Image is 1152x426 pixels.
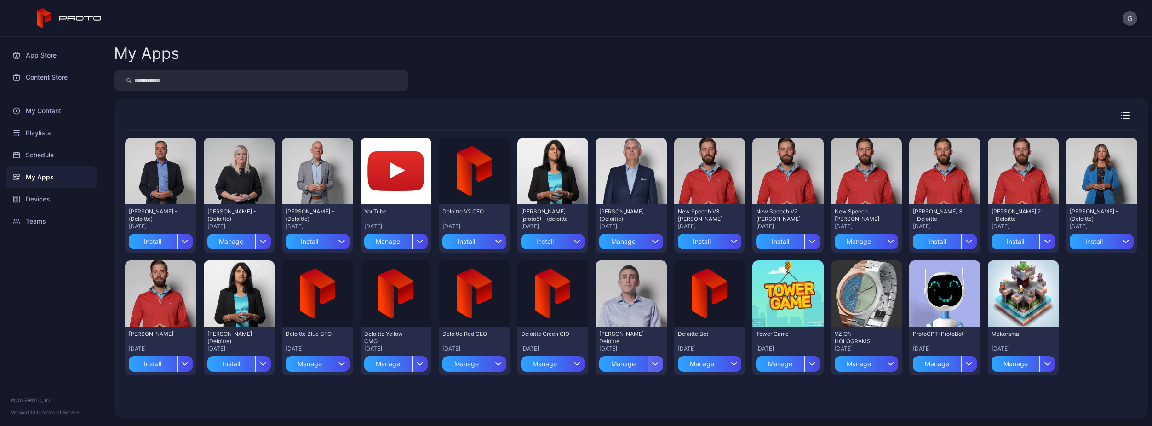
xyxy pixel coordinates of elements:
[835,208,885,223] div: New Speech Jay
[835,356,883,372] div: Manage
[599,356,648,372] div: Manage
[913,234,961,249] div: Install
[678,208,728,223] div: New Speech V3 Jay
[286,208,336,223] div: Nicolai Andersen - (Deloitte)
[364,330,415,345] div: Deloitte Yellow CMO
[442,234,491,249] div: Install
[442,208,493,215] div: Deloitte V2 CEO
[913,208,963,223] div: Jay 3 - Deloitte
[835,352,899,372] button: Manage
[835,345,899,352] div: [DATE]
[442,356,491,372] div: Manage
[129,230,193,249] button: Install
[129,345,193,352] div: [DATE]
[6,166,97,188] a: My Apps
[442,230,506,249] button: Install
[835,223,899,230] div: [DATE]
[114,46,179,61] div: My Apps
[6,66,97,88] a: Content Store
[364,230,428,249] button: Manage
[6,100,97,122] a: My Content
[678,234,726,249] div: Install
[756,223,820,230] div: [DATE]
[521,352,585,372] button: Manage
[286,330,336,338] div: Deloitte Blue CFO
[207,345,271,352] div: [DATE]
[756,330,807,338] div: Tower Game
[6,122,97,144] a: Playlists
[41,409,80,415] a: Terms Of Service
[286,223,350,230] div: [DATE]
[6,188,97,210] a: Devices
[835,234,883,249] div: Manage
[207,352,271,372] button: Install
[678,356,726,372] div: Manage
[992,330,1042,338] div: Mekorama
[1070,234,1118,249] div: Install
[6,144,97,166] a: Schedule
[364,208,415,215] div: YouTube
[992,345,1055,352] div: [DATE]
[992,234,1040,249] div: Install
[913,330,963,338] div: ProtoGPT: ProtoBot
[1123,11,1137,26] button: G
[756,208,807,223] div: New Speech V2 Jay
[207,208,258,223] div: Heather Stockton - (Deloitte)
[913,352,977,372] button: Manage
[599,234,648,249] div: Manage
[207,230,271,249] button: Manage
[678,352,742,372] button: Manage
[992,208,1042,223] div: Jay 2 - Deloitte
[756,345,820,352] div: [DATE]
[1070,230,1134,249] button: Install
[599,330,650,345] div: Jim Rowan - Deloitte
[756,356,804,372] div: Manage
[992,356,1040,372] div: Manage
[286,356,334,372] div: Manage
[756,230,820,249] button: Install
[521,208,572,223] div: Beena (proto6) - (deloitte
[678,223,742,230] div: [DATE]
[364,223,428,230] div: [DATE]
[442,352,506,372] button: Manage
[11,409,41,415] span: Version 1.13.1 •
[207,356,256,372] div: Install
[521,234,569,249] div: Install
[6,44,97,66] a: App Store
[129,330,179,338] div: Jay - Deloitte
[364,345,428,352] div: [DATE]
[129,208,179,223] div: Nitin Mittal - (Deloitte)
[913,230,977,249] button: Install
[678,345,742,352] div: [DATE]
[599,230,663,249] button: Manage
[521,356,569,372] div: Manage
[442,223,506,230] div: [DATE]
[521,330,572,338] div: Deloitte Green CIO
[599,345,663,352] div: [DATE]
[992,230,1055,249] button: Install
[521,223,585,230] div: [DATE]
[286,234,334,249] div: Install
[1070,223,1134,230] div: [DATE]
[6,210,97,232] a: Teams
[913,223,977,230] div: [DATE]
[11,397,92,404] div: © 2025 PROTO, Inc.
[678,330,728,338] div: Deloitte Bot
[207,234,256,249] div: Manage
[442,345,506,352] div: [DATE]
[129,223,193,230] div: [DATE]
[521,345,585,352] div: [DATE]
[913,356,961,372] div: Manage
[756,352,820,372] button: Manage
[1070,208,1120,223] div: Kim Christfort - (Deloitte)
[599,223,663,230] div: [DATE]
[364,356,413,372] div: Manage
[599,208,650,223] div: Jason G - (Deloitte)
